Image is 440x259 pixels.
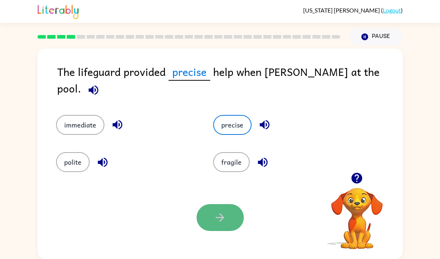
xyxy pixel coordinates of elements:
button: immediate [56,115,104,135]
button: precise [213,115,252,135]
span: precise [169,63,210,81]
button: polite [56,152,90,172]
button: Pause [349,28,403,45]
div: The lifeguard provided help when [PERSON_NAME] at the pool. [57,63,403,100]
a: Logout [383,7,401,14]
span: [US_STATE] [PERSON_NAME] [303,7,381,14]
button: fragile [213,152,250,172]
div: ( ) [303,7,403,14]
img: Literably [38,3,79,19]
video: Your browser must support playing .mp4 files to use Literably. Please try using another browser. [320,176,394,250]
